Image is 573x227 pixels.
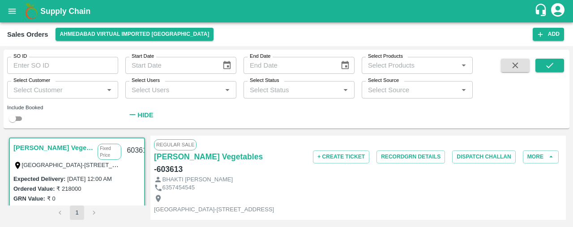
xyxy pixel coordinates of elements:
[246,84,337,95] input: Select Status
[10,84,101,95] input: Select Customer
[154,163,183,176] h6: - 603613
[13,185,55,192] label: Ordered Value:
[103,84,115,96] button: Open
[523,150,559,163] button: More
[13,53,27,60] label: SO ID
[2,1,22,21] button: open drawer
[162,184,195,192] p: 6357454545
[132,53,154,60] label: Start Date
[340,84,351,96] button: Open
[162,176,233,184] p: BHAKTI [PERSON_NAME]
[250,77,279,84] label: Select Status
[376,150,445,163] button: RecordGRN Details
[458,84,470,96] button: Open
[368,77,399,84] label: Select Source
[533,28,564,41] button: Add
[56,28,214,41] button: Select DC
[368,53,403,60] label: Select Products
[154,206,274,214] p: [GEOGRAPHIC_DATA]-[STREET_ADDRESS]
[337,57,354,74] button: Choose date
[51,206,103,220] nav: pagination navigation
[47,195,56,202] label: ₹ 0
[7,103,118,111] div: Include Booked
[22,161,142,168] label: [GEOGRAPHIC_DATA]-[STREET_ADDRESS]
[128,84,219,95] input: Select Users
[125,107,156,123] button: Hide
[218,57,235,74] button: Choose date
[132,77,160,84] label: Select Users
[70,206,84,220] button: page 1
[13,142,93,154] a: [PERSON_NAME] Vegetables
[22,2,40,20] img: logo
[313,150,369,163] button: + Create Ticket
[458,60,470,71] button: Open
[67,176,111,182] label: [DATE] 12:00 AM
[154,150,263,163] a: [PERSON_NAME] Vegetables
[121,140,156,161] div: 603613
[364,60,455,71] input: Select Products
[40,7,90,16] b: Supply Chain
[98,144,121,160] p: Fixed Price
[534,3,550,19] div: customer-support
[56,185,81,192] label: ₹ 218000
[40,5,534,17] a: Supply Chain
[125,57,215,74] input: Start Date
[137,111,153,119] strong: Hide
[222,84,233,96] button: Open
[250,53,270,60] label: End Date
[154,139,197,150] span: Regular Sale
[13,77,50,84] label: Select Customer
[7,57,118,74] input: Enter SO ID
[452,150,516,163] button: Dispatch Challan
[7,29,48,40] div: Sales Orders
[244,57,333,74] input: End Date
[13,195,45,202] label: GRN Value:
[13,176,65,182] label: Expected Delivery :
[550,2,566,21] div: account of current user
[364,84,455,95] input: Select Source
